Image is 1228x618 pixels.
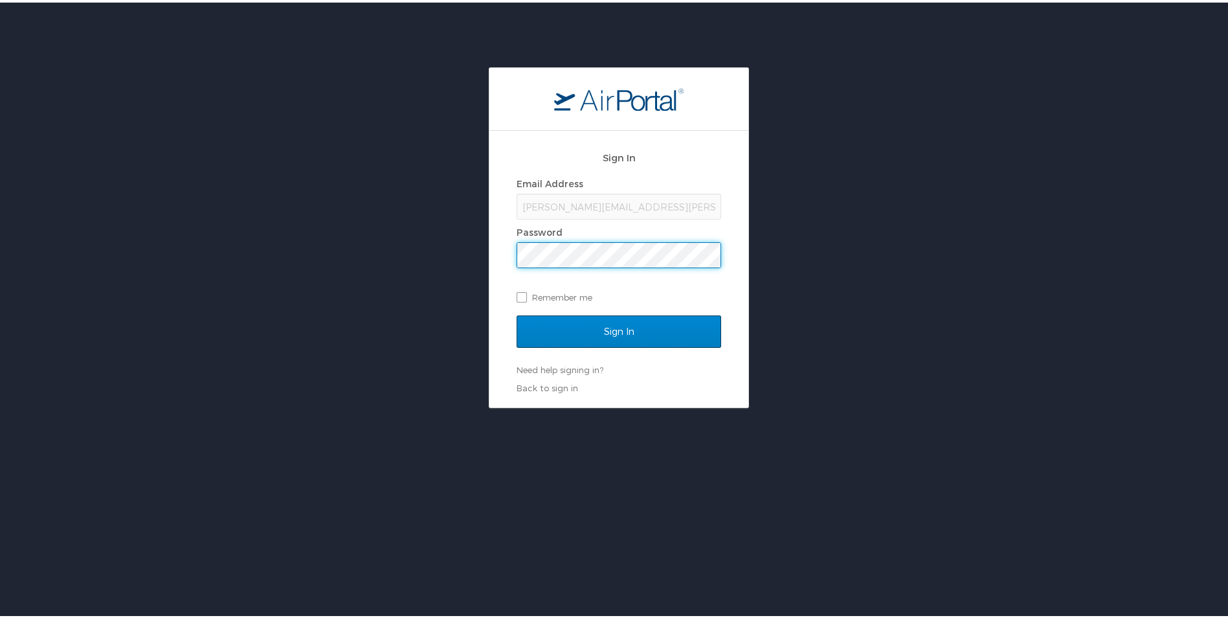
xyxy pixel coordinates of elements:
a: Back to sign in [517,380,578,391]
h2: Sign In [517,148,721,163]
label: Password [517,224,563,235]
label: Email Address [517,176,583,187]
label: Remember me [517,285,721,304]
a: Need help signing in? [517,362,603,372]
input: Sign In [517,313,721,345]
img: logo [554,85,684,108]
